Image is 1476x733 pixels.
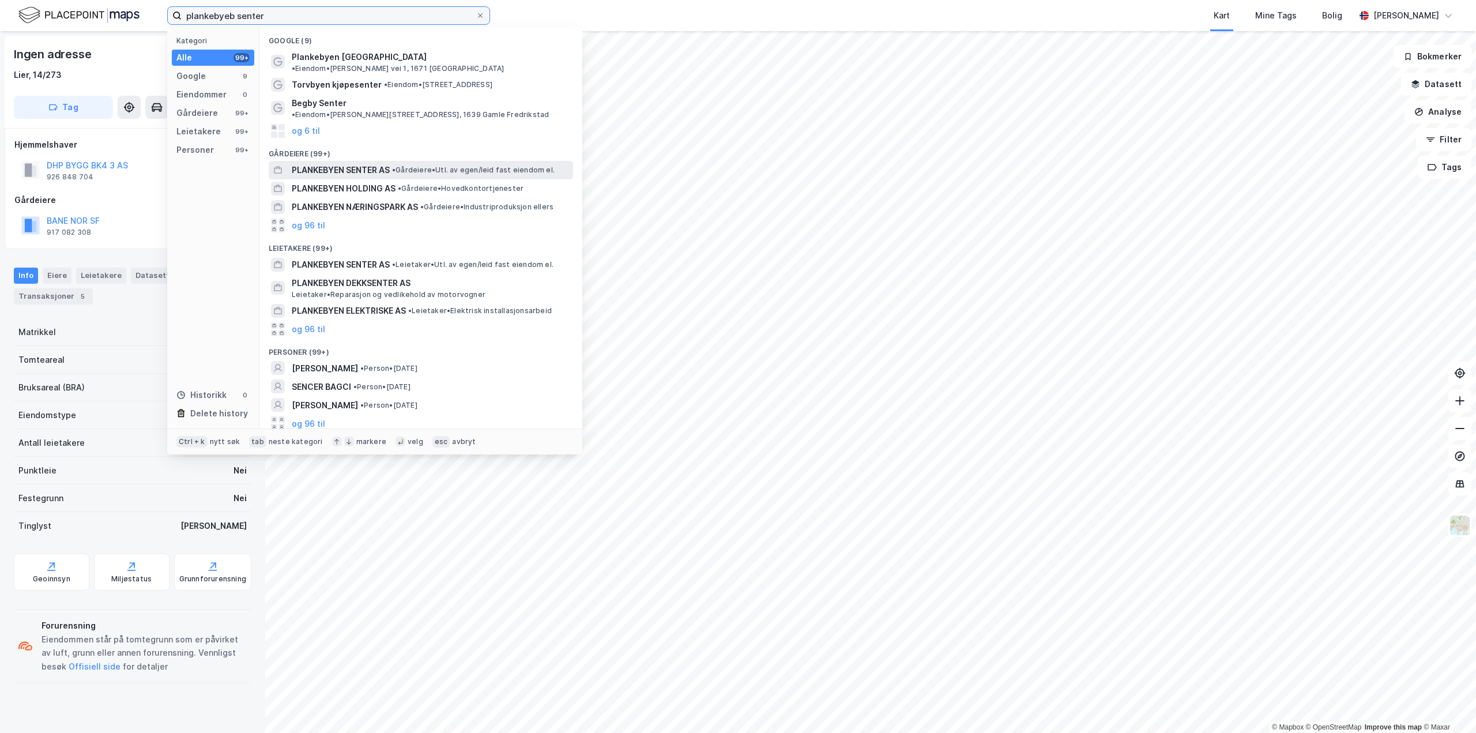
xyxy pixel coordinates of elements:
[408,437,423,446] div: velg
[176,436,208,448] div: Ctrl + k
[240,390,250,400] div: 0
[14,193,251,207] div: Gårdeiere
[1255,9,1297,22] div: Mine Tags
[360,401,417,410] span: Person • [DATE]
[176,106,218,120] div: Gårdeiere
[292,64,295,73] span: •
[176,69,206,83] div: Google
[234,53,250,62] div: 99+
[18,464,57,478] div: Punktleie
[1214,9,1230,22] div: Kart
[292,200,418,214] span: PLANKEBYEN NÆRINGSPARK AS
[392,166,396,174] span: •
[1272,723,1304,731] a: Mapbox
[249,436,266,448] div: tab
[259,235,582,255] div: Leietakere (99+)
[292,78,382,92] span: Torvbyen kjøpesenter
[179,574,246,584] div: Grunnforurensning
[47,228,91,237] div: 917 082 308
[176,388,227,402] div: Historikk
[210,437,240,446] div: nytt søk
[180,519,247,533] div: [PERSON_NAME]
[111,574,152,584] div: Miljøstatus
[234,145,250,155] div: 99+
[356,437,386,446] div: markere
[292,304,406,318] span: PLANKEBYEN ELEKTRISKE AS
[360,401,364,409] span: •
[1449,514,1471,536] img: Z
[292,380,351,394] span: SENCER BAGCI
[240,72,250,81] div: 9
[234,127,250,136] div: 99+
[1365,723,1422,731] a: Improve this map
[259,140,582,161] div: Gårdeiere (99+)
[1418,156,1471,179] button: Tags
[292,96,347,110] span: Begby Senter
[292,258,390,272] span: PLANKEBYEN SENTER AS
[353,382,411,392] span: Person • [DATE]
[292,110,549,119] span: Eiendom • [PERSON_NAME][STREET_ADDRESS], 1639 Gamle Fredrikstad
[1416,128,1471,151] button: Filter
[234,464,247,478] div: Nei
[392,260,396,269] span: •
[18,491,63,505] div: Festegrunn
[360,364,364,373] span: •
[292,322,325,336] button: og 96 til
[240,90,250,99] div: 0
[18,436,85,450] div: Antall leietakere
[18,325,56,339] div: Matrikkel
[392,260,553,269] span: Leietaker • Utl. av egen/leid fast eiendom el.
[131,268,174,284] div: Datasett
[42,619,247,633] div: Forurensning
[33,574,70,584] div: Geoinnsyn
[292,163,390,177] span: PLANKEBYEN SENTER AS
[176,88,227,102] div: Eiendommer
[292,416,325,430] button: og 96 til
[292,219,325,232] button: og 96 til
[14,288,93,305] div: Transaksjoner
[14,45,93,63] div: Ingen adresse
[420,202,424,211] span: •
[408,306,412,315] span: •
[18,519,51,533] div: Tinglyst
[14,138,251,152] div: Hjemmelshaver
[398,184,524,193] span: Gårdeiere • Hovedkontortjenester
[292,64,504,73] span: Eiendom • [PERSON_NAME] vei 1, 1671 [GEOGRAPHIC_DATA]
[292,399,358,412] span: [PERSON_NAME]
[76,268,126,284] div: Leietakere
[176,51,192,65] div: Alle
[259,27,582,48] div: Google (9)
[360,364,417,373] span: Person • [DATE]
[234,491,247,505] div: Nei
[292,290,485,299] span: Leietaker • Reparasjon og vedlikehold av motorvogner
[182,7,476,24] input: Søk på adresse, matrikkel, gårdeiere, leietakere eller personer
[176,36,254,45] div: Kategori
[292,124,320,138] button: og 6 til
[176,125,221,138] div: Leietakere
[452,437,476,446] div: avbryt
[14,268,38,284] div: Info
[292,182,396,196] span: PLANKEBYEN HOLDING AS
[432,436,450,448] div: esc
[190,407,248,420] div: Delete history
[1373,9,1439,22] div: [PERSON_NAME]
[42,633,247,674] div: Eiendommen står på tomtegrunn som er påvirket av luft, grunn eller annen forurensning. Vennligst ...
[384,80,387,89] span: •
[18,408,76,422] div: Eiendomstype
[1401,73,1471,96] button: Datasett
[408,306,552,315] span: Leietaker • Elektrisk installasjonsarbeid
[18,5,140,25] img: logo.f888ab2527a4732fd821a326f86c7f29.svg
[398,184,401,193] span: •
[353,382,357,391] span: •
[1394,45,1471,68] button: Bokmerker
[259,339,582,359] div: Personer (99+)
[392,166,555,175] span: Gårdeiere • Utl. av egen/leid fast eiendom el.
[420,202,553,212] span: Gårdeiere • Industriproduksjon ellers
[14,68,62,82] div: Lier, 14/273
[292,276,568,290] span: PLANKEBYEN DEKKSENTER AS
[292,362,358,375] span: [PERSON_NAME]
[1418,678,1476,733] iframe: Chat Widget
[14,96,113,119] button: Tag
[47,172,93,182] div: 926 848 704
